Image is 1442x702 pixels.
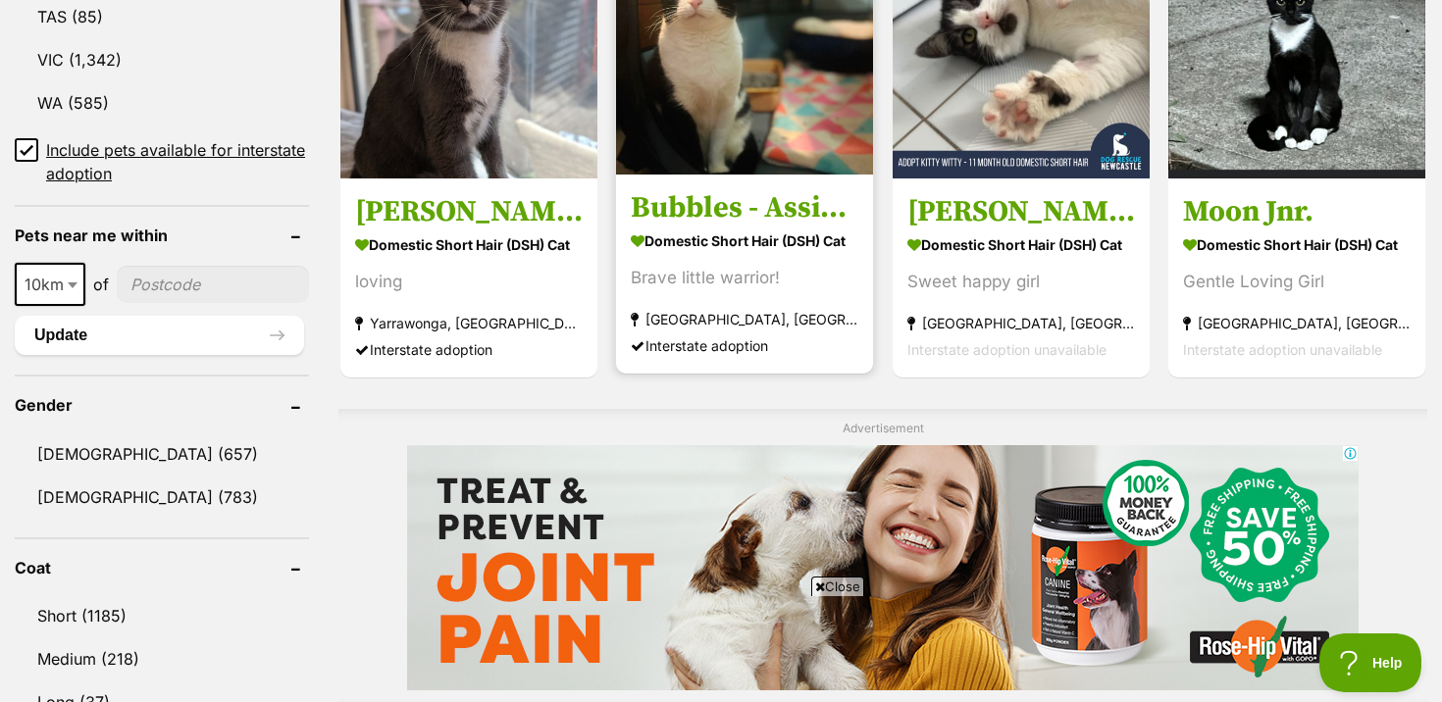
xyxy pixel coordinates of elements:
[355,193,583,230] h3: [PERSON_NAME] jugs
[364,604,1078,692] iframe: Advertisement
[1183,269,1411,295] div: Gentle Loving Girl
[811,577,864,596] span: Close
[340,178,597,377] a: [PERSON_NAME] jugs Domestic Short Hair (DSH) Cat loving Yarrawonga, [GEOGRAPHIC_DATA] Interstate ...
[15,82,309,124] a: WA (585)
[17,271,83,298] span: 10km
[907,341,1107,358] span: Interstate adoption unavailable
[15,39,309,80] a: VIC (1,342)
[355,230,583,259] strong: Domestic Short Hair (DSH) Cat
[355,336,583,363] div: Interstate adoption
[907,193,1135,230] h3: [PERSON_NAME] - [DEMOGRAPHIC_DATA] Domestic Short Hair
[407,445,1359,690] iframe: Advertisement
[355,310,583,336] strong: Yarrawonga, [GEOGRAPHIC_DATA]
[631,265,858,291] div: Brave little warrior!
[15,638,309,679] a: Medium (218)
[15,226,309,244] header: Pets near me within
[1183,310,1411,336] strong: [GEOGRAPHIC_DATA], [GEOGRAPHIC_DATA]
[616,175,873,374] a: Bubbles - Assisted Rehome Domestic Short Hair (DSH) Cat Brave little warrior! [GEOGRAPHIC_DATA], ...
[631,306,858,332] strong: [GEOGRAPHIC_DATA], [GEOGRAPHIC_DATA]
[15,263,85,306] span: 10km
[355,269,583,295] div: loving
[907,230,1135,259] strong: Domestic Short Hair (DSH) Cat
[15,476,309,518] a: [DEMOGRAPHIC_DATA] (783)
[1183,341,1382,358] span: Interstate adoption unavailable
[46,138,309,185] span: Include pets available for interstate adoption
[631,332,858,359] div: Interstate adoption
[1319,633,1422,692] iframe: Help Scout Beacon - Open
[15,396,309,414] header: Gender
[907,269,1135,295] div: Sweet happy girl
[15,316,304,355] button: Update
[93,273,109,296] span: of
[15,433,309,475] a: [DEMOGRAPHIC_DATA] (657)
[15,595,309,636] a: Short (1185)
[631,226,858,255] strong: Domestic Short Hair (DSH) Cat
[1168,178,1425,377] a: Moon Jnr. Domestic Short Hair (DSH) Cat Gentle Loving Girl [GEOGRAPHIC_DATA], [GEOGRAPHIC_DATA] I...
[1183,230,1411,259] strong: Domestic Short Hair (DSH) Cat
[117,266,309,303] input: postcode
[907,310,1135,336] strong: [GEOGRAPHIC_DATA], [GEOGRAPHIC_DATA]
[1183,193,1411,230] h3: Moon Jnr.
[15,559,309,577] header: Coat
[893,178,1150,377] a: [PERSON_NAME] - [DEMOGRAPHIC_DATA] Domestic Short Hair Domestic Short Hair (DSH) Cat Sweet happy ...
[15,138,309,185] a: Include pets available for interstate adoption
[631,189,858,226] h3: Bubbles - Assisted Rehome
